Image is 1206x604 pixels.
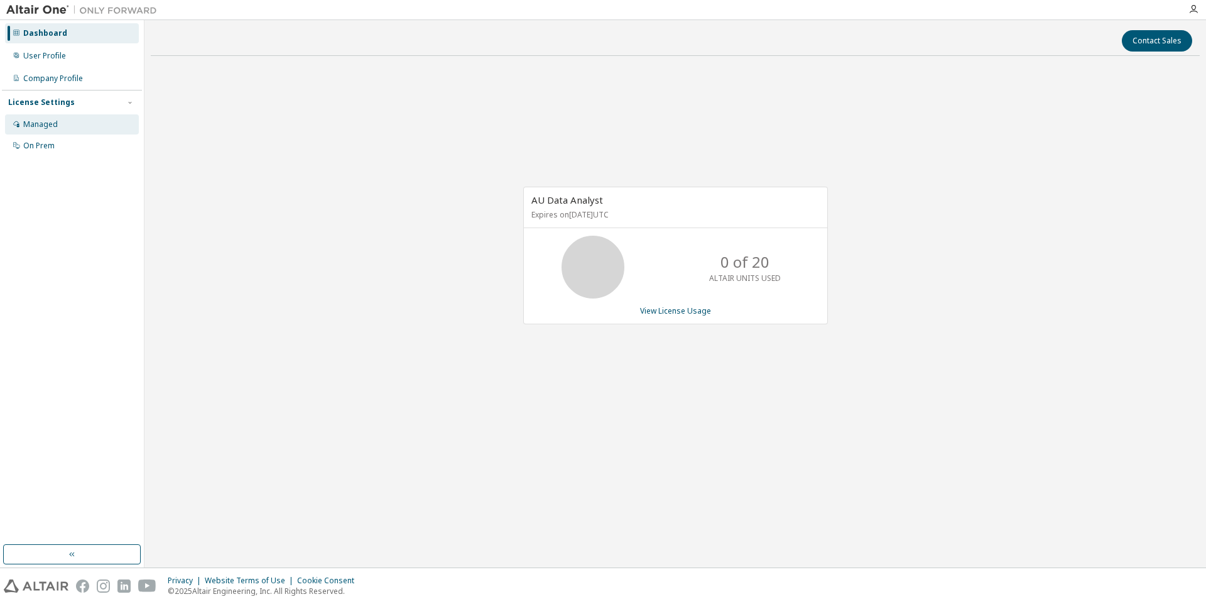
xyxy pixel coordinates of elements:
div: Company Profile [23,74,83,84]
img: Altair One [6,4,163,16]
img: facebook.svg [76,579,89,593]
div: User Profile [23,51,66,61]
img: youtube.svg [138,579,156,593]
div: On Prem [23,141,55,151]
div: Dashboard [23,28,67,38]
img: linkedin.svg [117,579,131,593]
div: License Settings [8,97,75,107]
p: © 2025 Altair Engineering, Inc. All Rights Reserved. [168,586,362,596]
p: Expires on [DATE] UTC [531,209,817,220]
div: Privacy [168,576,205,586]
button: Contact Sales [1122,30,1192,52]
a: View License Usage [640,305,711,316]
img: instagram.svg [97,579,110,593]
p: ALTAIR UNITS USED [709,273,781,283]
div: Cookie Consent [297,576,362,586]
img: altair_logo.svg [4,579,68,593]
span: AU Data Analyst [531,194,603,206]
div: Website Terms of Use [205,576,297,586]
p: 0 of 20 [720,251,769,273]
div: Managed [23,119,58,129]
